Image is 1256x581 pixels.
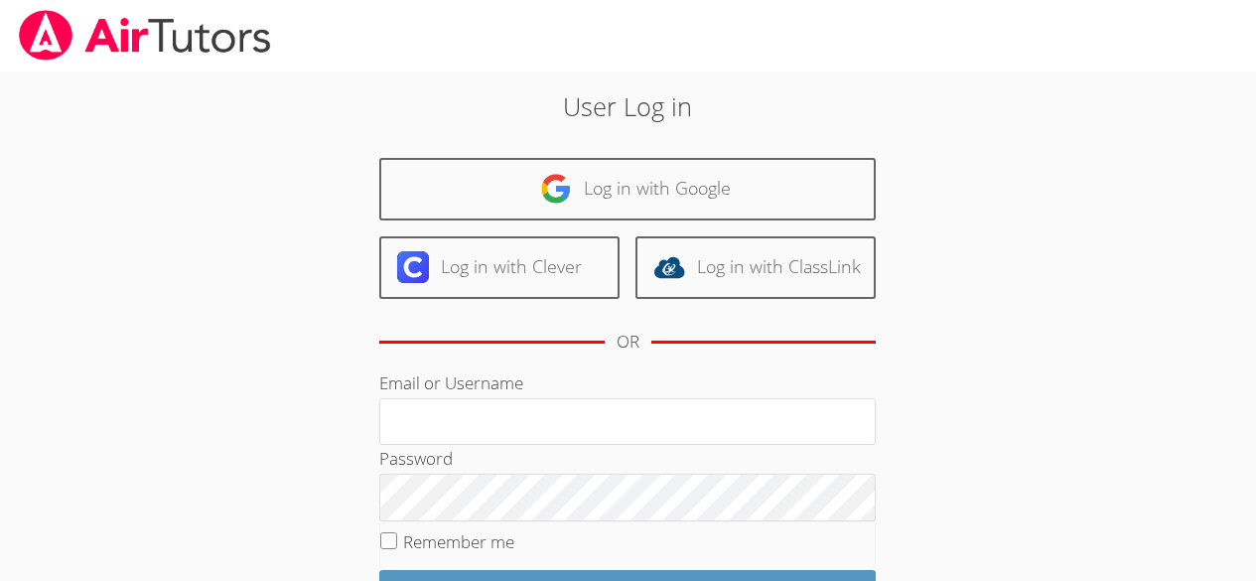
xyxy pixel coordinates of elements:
[379,371,523,394] label: Email or Username
[635,236,876,299] a: Log in with ClassLink
[617,328,639,357] div: OR
[653,251,685,283] img: classlink-logo-d6bb404cc1216ec64c9a2012d9dc4662098be43eaf13dc465df04b49fa7ab582.svg
[379,236,620,299] a: Log in with Clever
[289,87,967,125] h2: User Log in
[379,447,453,470] label: Password
[379,158,876,220] a: Log in with Google
[17,10,273,61] img: airtutors_banner-c4298cdbf04f3fff15de1276eac7730deb9818008684d7c2e4769d2f7ddbe033.png
[397,251,429,283] img: clever-logo-6eab21bc6e7a338710f1a6ff85c0baf02591cd810cc4098c63d3a4b26e2feb20.svg
[403,530,514,553] label: Remember me
[540,173,572,205] img: google-logo-50288ca7cdecda66e5e0955fdab243c47b7ad437acaf1139b6f446037453330a.svg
